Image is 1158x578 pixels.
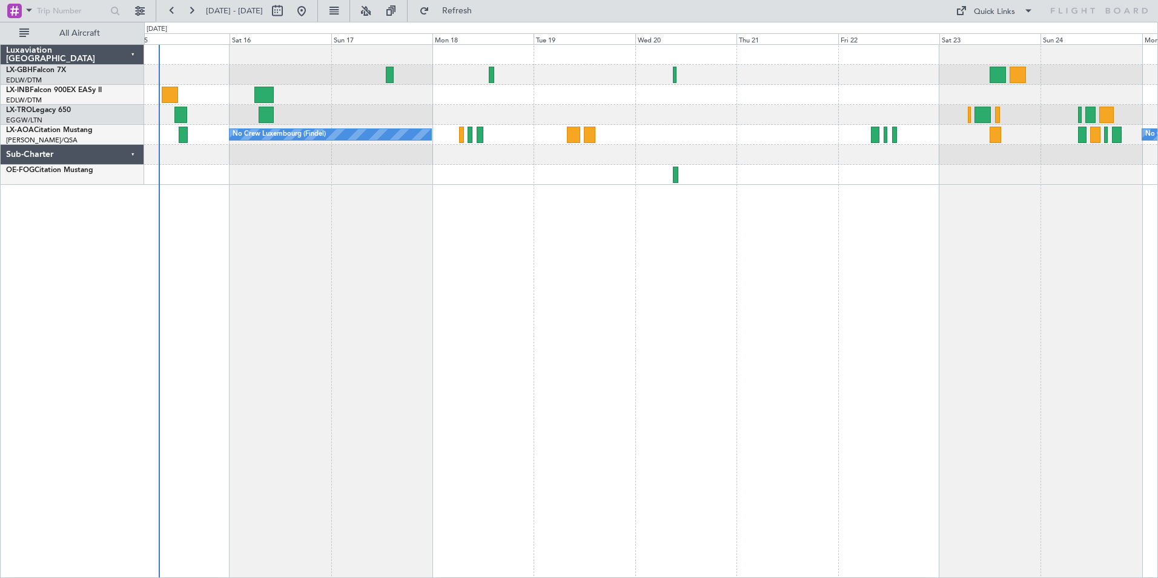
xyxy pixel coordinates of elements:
button: Quick Links [950,1,1039,21]
div: Fri 15 [128,33,230,44]
div: Tue 19 [534,33,635,44]
span: All Aircraft [31,29,128,38]
span: LX-AOA [6,127,34,134]
div: Sun 24 [1041,33,1142,44]
a: LX-INBFalcon 900EX EASy II [6,87,102,94]
button: Refresh [414,1,486,21]
input: Trip Number [37,2,107,20]
div: Quick Links [974,6,1015,18]
a: [PERSON_NAME]/QSA [6,136,78,145]
span: LX-GBH [6,67,33,74]
a: OE-FOGCitation Mustang [6,167,93,174]
span: LX-INB [6,87,30,94]
div: Wed 20 [635,33,736,44]
span: OE-FOG [6,167,35,174]
div: Sat 16 [230,33,331,44]
a: LX-TROLegacy 650 [6,107,71,114]
div: Sat 23 [939,33,1041,44]
div: Thu 21 [736,33,838,44]
button: All Aircraft [13,24,131,43]
div: Sun 17 [331,33,432,44]
span: Refresh [432,7,483,15]
span: [DATE] - [DATE] [206,5,263,16]
div: No Crew Luxembourg (Findel) [233,125,326,144]
a: LX-AOACitation Mustang [6,127,93,134]
a: LX-GBHFalcon 7X [6,67,66,74]
div: [DATE] [147,24,167,35]
a: EDLW/DTM [6,96,42,105]
a: EDLW/DTM [6,76,42,85]
a: EGGW/LTN [6,116,42,125]
div: Mon 18 [432,33,534,44]
span: LX-TRO [6,107,32,114]
div: Fri 22 [838,33,939,44]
